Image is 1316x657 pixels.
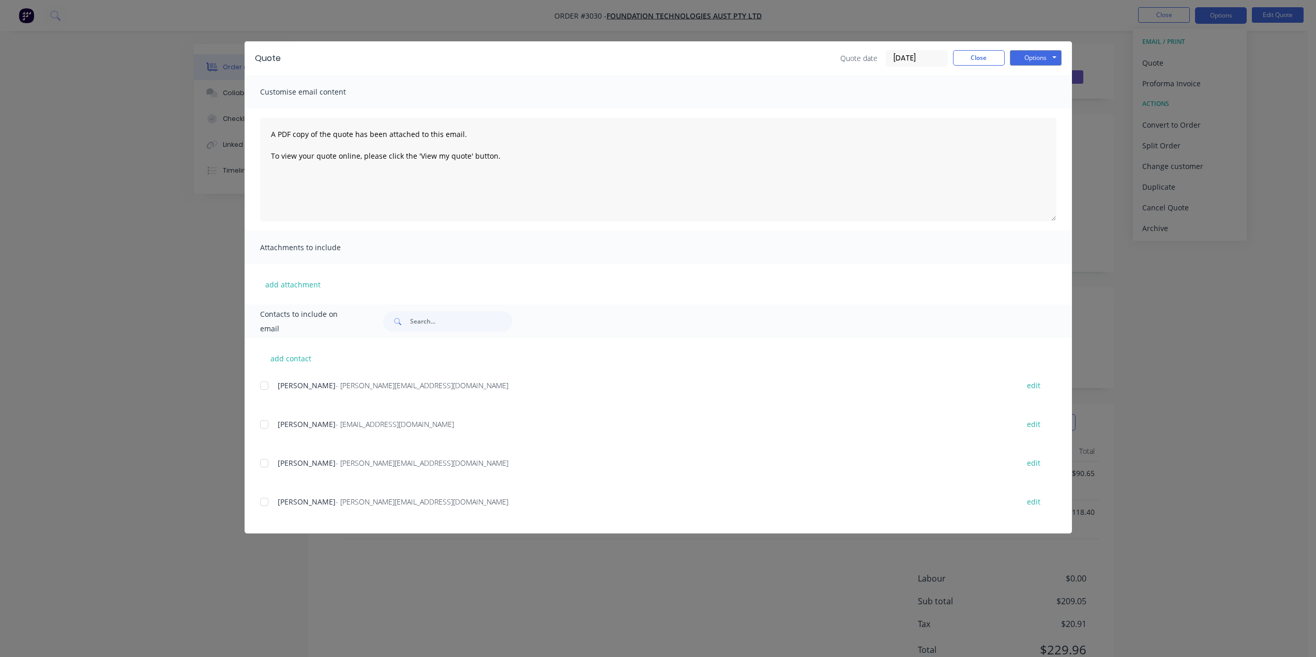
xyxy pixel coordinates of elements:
[278,458,336,468] span: [PERSON_NAME]
[1021,495,1047,509] button: edit
[278,380,336,390] span: [PERSON_NAME]
[260,307,358,336] span: Contacts to include on email
[1010,50,1062,66] button: Options
[1021,417,1047,431] button: edit
[260,118,1056,221] textarea: A PDF copy of the quote has been attached to this email. To view your quote online, please click ...
[336,419,454,429] span: - [EMAIL_ADDRESS][DOMAIN_NAME]
[278,497,336,507] span: [PERSON_NAME]
[336,380,508,390] span: - [PERSON_NAME][EMAIL_ADDRESS][DOMAIN_NAME]
[840,53,878,64] span: Quote date
[260,277,326,292] button: add attachment
[278,419,336,429] span: [PERSON_NAME]
[953,50,1005,66] button: Close
[336,497,508,507] span: - [PERSON_NAME][EMAIL_ADDRESS][DOMAIN_NAME]
[255,52,281,65] div: Quote
[260,85,374,99] span: Customise email content
[1021,378,1047,392] button: edit
[260,350,322,366] button: add contact
[336,458,508,468] span: - [PERSON_NAME][EMAIL_ADDRESS][DOMAIN_NAME]
[260,240,374,255] span: Attachments to include
[410,311,512,332] input: Search...
[1021,456,1047,470] button: edit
